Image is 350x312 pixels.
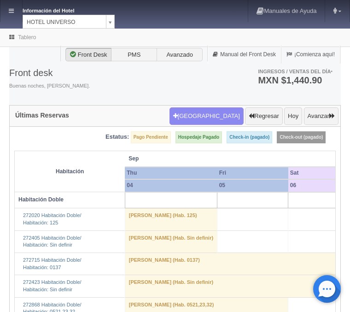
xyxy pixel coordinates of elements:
[217,167,288,179] th: Fri
[23,15,115,29] a: HOTEL UNIVERSO
[304,107,338,125] button: Avanzar
[9,82,90,90] span: Buenas noches, [PERSON_NAME].
[65,48,111,62] label: Front Desk
[227,131,272,143] label: Check-in (pagado)
[23,5,96,15] dt: Información del Hotel
[111,48,157,62] label: PMS
[23,212,82,225] a: 272020 Habitación Doble/Habitación: 125
[27,15,102,29] span: HOTEL UNIVERSO
[169,107,244,125] button: [GEOGRAPHIC_DATA]
[258,69,332,74] span: Ingresos / Ventas del día
[245,107,282,125] button: Regresar
[258,76,332,85] h3: MXN $1,440.90
[284,107,302,125] button: Hoy
[23,279,82,292] a: 272423 Habitación Doble/Habitación: Sin definir
[9,68,90,78] h3: Front desk
[131,131,171,143] label: Pago Pendiente
[208,46,281,64] a: Manual del Front Desk
[125,208,217,230] td: [PERSON_NAME] (Hab. 125)
[128,155,284,163] span: Sep
[15,112,69,119] h4: Últimas Reservas
[175,131,222,143] label: Hospedaje Pagado
[125,179,217,192] th: 04
[105,133,129,141] label: Estatus:
[281,46,340,64] a: ¡Comienza aquí!
[56,168,84,175] strong: Habitación
[23,235,82,248] a: 272405 Habitación Doble/Habitación: Sin definir
[217,179,288,192] th: 05
[18,196,64,203] b: Habitación Doble
[157,48,203,62] label: Avanzado
[277,131,326,143] label: Check-out (pagado)
[18,34,36,41] a: Tablero
[125,167,217,179] th: Thu
[125,230,217,253] td: [PERSON_NAME] (Hab. Sin definir)
[23,257,82,270] a: 272715 Habitación Doble/Habitación: 0137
